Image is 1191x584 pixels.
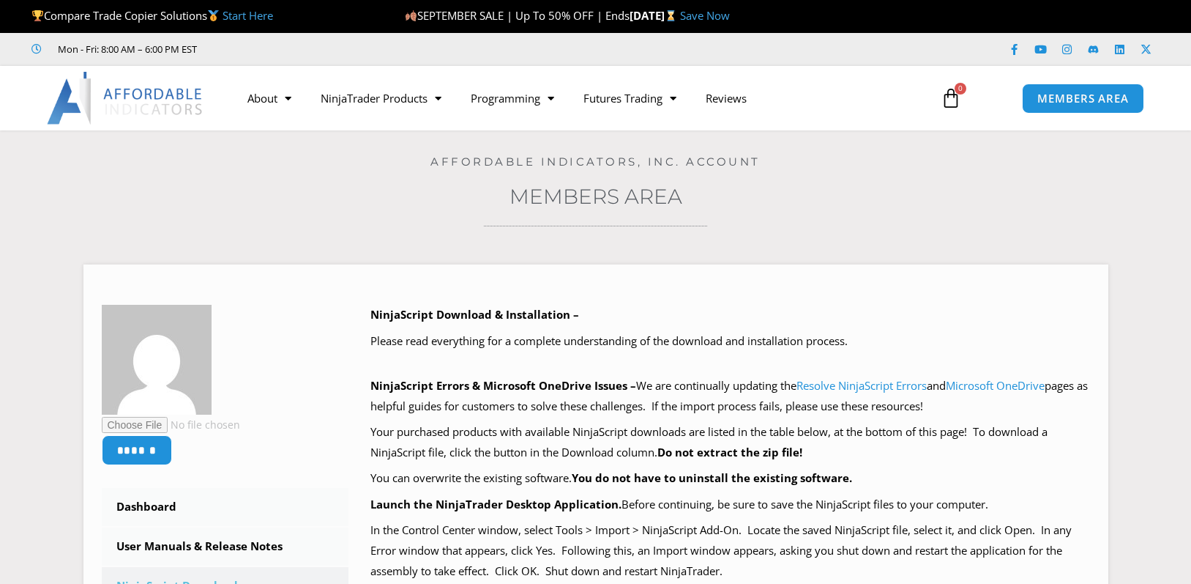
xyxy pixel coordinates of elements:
[306,81,456,115] a: NinjaTrader Products
[54,40,197,58] span: Mon - Fri: 8:00 AM – 6:00 PM EST
[665,10,676,21] img: ⌛
[406,10,417,21] img: 🍂
[223,8,273,23] a: Start Here
[509,184,682,209] a: Members Area
[217,42,437,56] iframe: Customer reviews powered by Trustpilot
[233,81,924,115] nav: Menu
[370,497,621,511] b: Launch the NinjaTrader Desktop Application.
[456,81,569,115] a: Programming
[102,305,212,415] img: 0c4dcf92582377457330da1631dc5d23d14922a7bf697f2d0fc61c06c1c9ce53
[680,8,730,23] a: Save Now
[370,422,1090,463] p: Your purchased products with available NinjaScript downloads are listed in the table below, at th...
[370,378,636,393] b: NinjaScript Errors & Microsoft OneDrive Issues –
[208,10,219,21] img: 🥇
[47,72,204,125] img: LogoAI | Affordable Indicators – NinjaTrader
[31,8,273,23] span: Compare Trade Copier Solutions
[370,495,1090,515] p: Before continuing, be sure to save the NinjaScript files to your computer.
[370,520,1090,582] p: In the Control Center window, select Tools > Import > NinjaScript Add-On. Locate the saved NinjaS...
[370,307,579,322] b: NinjaScript Download & Installation –
[572,470,852,485] b: You do not have to uninstall the existing software.
[370,376,1090,417] p: We are continually updating the and pages as helpful guides for customers to solve these challeng...
[657,445,802,459] b: Do not extract the zip file!
[430,155,761,169] a: Affordable Indicators, Inc. Account
[946,378,1045,393] a: Microsoft OneDrive
[1022,84,1144,114] a: MEMBERS AREA
[32,10,43,21] img: 🏆
[691,81,761,115] a: Reviews
[919,77,983,119] a: 0
[569,81,691,115] a: Futures Trading
[955,83,966,95] span: 0
[796,378,927,393] a: Resolve NinjaScript Errors
[630,8,680,23] strong: [DATE]
[405,8,630,23] span: SEPTEMBER SALE | Up To 50% OFF | Ends
[370,331,1090,352] p: Please read everything for a complete understanding of the download and installation process.
[233,81,306,115] a: About
[1037,93,1129,104] span: MEMBERS AREA
[102,528,349,566] a: User Manuals & Release Notes
[102,488,349,526] a: Dashboard
[370,468,1090,489] p: You can overwrite the existing software.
